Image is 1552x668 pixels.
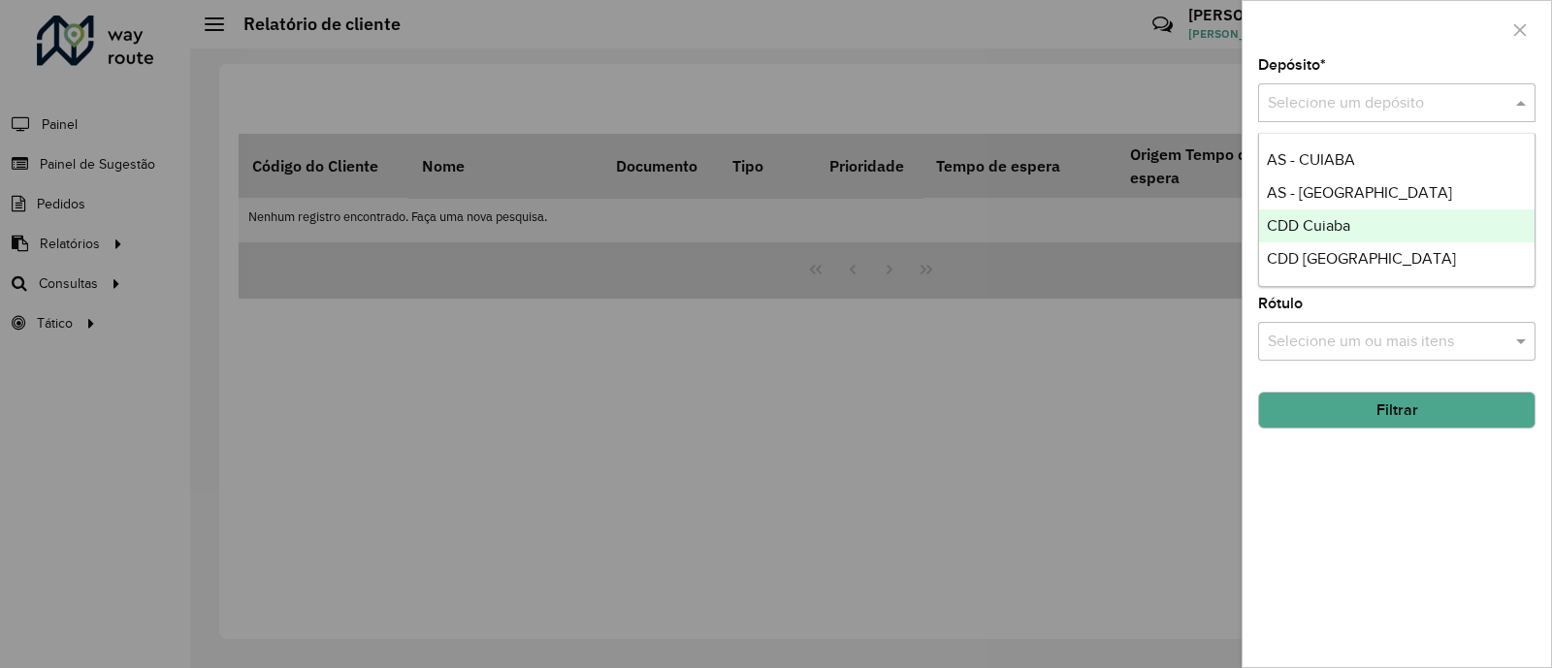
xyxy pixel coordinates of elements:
ng-dropdown-panel: Options list [1258,133,1536,287]
span: CDD [GEOGRAPHIC_DATA] [1267,250,1456,267]
button: Filtrar [1258,392,1536,429]
span: AS - CUIABA [1267,151,1355,168]
span: AS - [GEOGRAPHIC_DATA] [1267,184,1452,201]
span: CDD Cuiaba [1267,217,1350,234]
label: Depósito [1258,53,1326,77]
label: Rótulo [1258,292,1303,315]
